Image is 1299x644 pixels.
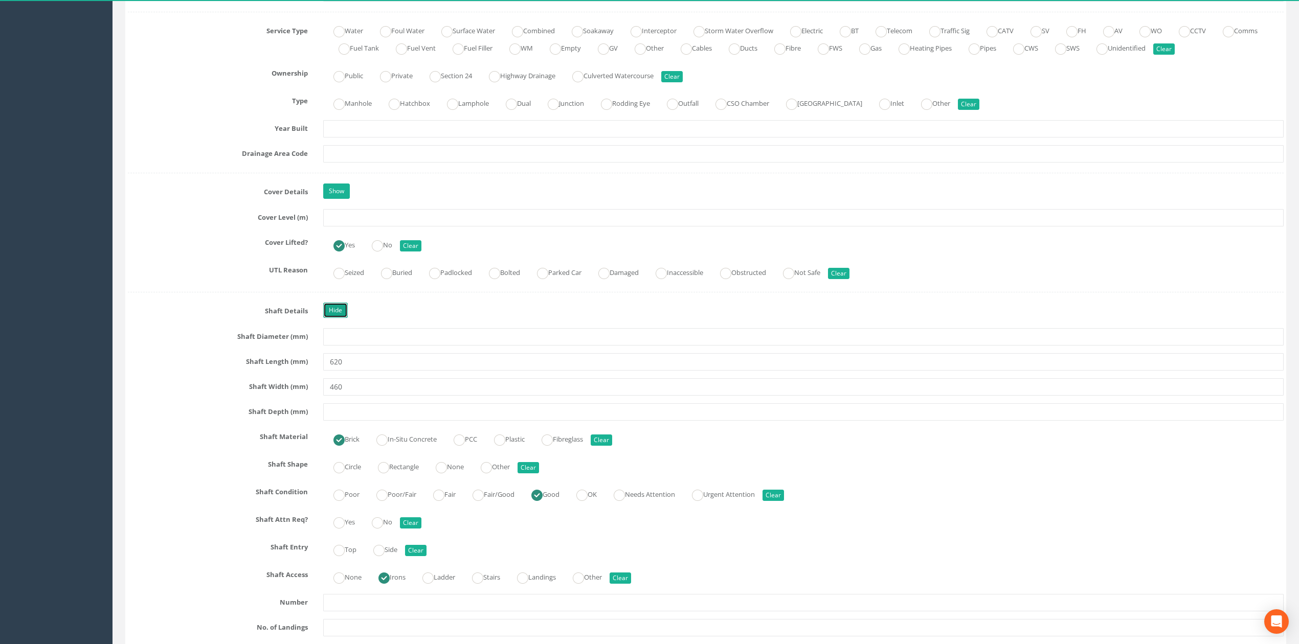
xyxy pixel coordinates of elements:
[120,511,316,524] label: Shaft Attn Req?
[773,264,820,279] label: Not Safe
[323,569,362,584] label: None
[780,22,823,37] label: Electric
[562,67,654,82] label: Culverted Watercourse
[479,264,520,279] label: Bolted
[591,434,612,446] button: Clear
[323,264,364,279] label: Seized
[1129,22,1162,37] label: WO
[1093,22,1123,37] label: AV
[120,183,316,197] label: Cover Details
[363,541,397,556] label: Side
[507,569,556,584] label: Landings
[120,22,316,36] label: Service Type
[120,378,316,392] label: Shaft Width (mm)
[521,486,559,501] label: Good
[976,22,1014,37] label: CATV
[323,183,350,199] a: Show
[763,490,784,501] button: Clear
[958,40,996,55] label: Pipes
[496,95,531,110] label: Dual
[405,545,427,556] button: Clear
[830,22,859,37] label: BT
[368,569,406,584] label: Irons
[442,40,492,55] label: Fuel Filler
[682,486,755,501] label: Urgent Attention
[620,22,677,37] label: Interceptor
[849,40,882,55] label: Gas
[323,95,372,110] label: Manhole
[368,458,419,473] label: Rectangle
[888,40,952,55] label: Heating Pipes
[362,514,392,528] label: No
[120,303,316,316] label: Shaft Details
[120,353,316,366] label: Shaft Length (mm)
[120,120,316,133] label: Year Built
[719,40,757,55] label: Ducts
[588,40,618,55] label: GV
[120,209,316,222] label: Cover Level (m)
[645,264,703,279] label: Inaccessible
[958,99,979,110] button: Clear
[120,456,316,469] label: Shaft Shape
[323,486,360,501] label: Poor
[366,486,416,501] label: Poor/Fair
[670,40,712,55] label: Cables
[120,484,316,497] label: Shaft Condition
[471,458,510,473] label: Other
[1003,40,1038,55] label: CWS
[462,486,514,501] label: Fair/Good
[1086,40,1146,55] label: Unidentified
[603,486,675,501] label: Needs Attention
[370,22,424,37] label: Foul Water
[323,237,355,251] label: Yes
[808,40,842,55] label: FWS
[776,95,862,110] label: [GEOGRAPHIC_DATA]
[919,22,970,37] label: Traffic Sig
[328,40,379,55] label: Fuel Tank
[366,431,437,446] label: In-Situ Concrete
[386,40,436,55] label: Fuel Vent
[518,462,539,473] button: Clear
[869,95,904,110] label: Inlet
[120,539,316,552] label: Shaft Entry
[865,22,912,37] label: Telecom
[419,264,472,279] label: Padlocked
[323,67,363,82] label: Public
[683,22,773,37] label: Storm Water Overflow
[371,264,412,279] label: Buried
[705,95,769,110] label: CSO Chamber
[624,40,664,55] label: Other
[362,237,392,251] label: No
[120,594,316,607] label: Number
[661,71,683,82] button: Clear
[443,431,477,446] label: PCC
[120,619,316,632] label: No. of Landings
[323,458,361,473] label: Circle
[323,541,356,556] label: Top
[412,569,455,584] label: Ladder
[423,486,456,501] label: Fair
[120,234,316,247] label: Cover Lifted?
[323,303,348,318] a: Hide
[400,240,421,251] button: Clear
[1056,22,1086,37] label: FH
[370,67,413,82] label: Private
[120,566,316,580] label: Shaft Access
[499,40,533,55] label: WM
[1020,22,1049,37] label: SV
[120,93,316,106] label: Type
[425,458,464,473] label: None
[1264,609,1289,634] div: Open Intercom Messenger
[484,431,525,446] label: Plastic
[120,262,316,275] label: UTL Reason
[657,95,699,110] label: Outfall
[323,22,363,37] label: Water
[531,431,583,446] label: Fibreglass
[120,428,316,442] label: Shaft Material
[378,95,430,110] label: Hatchbox
[120,328,316,341] label: Shaft Diameter (mm)
[431,22,495,37] label: Surface Water
[610,572,631,584] button: Clear
[566,486,597,501] label: OK
[120,403,316,417] label: Shaft Depth (mm)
